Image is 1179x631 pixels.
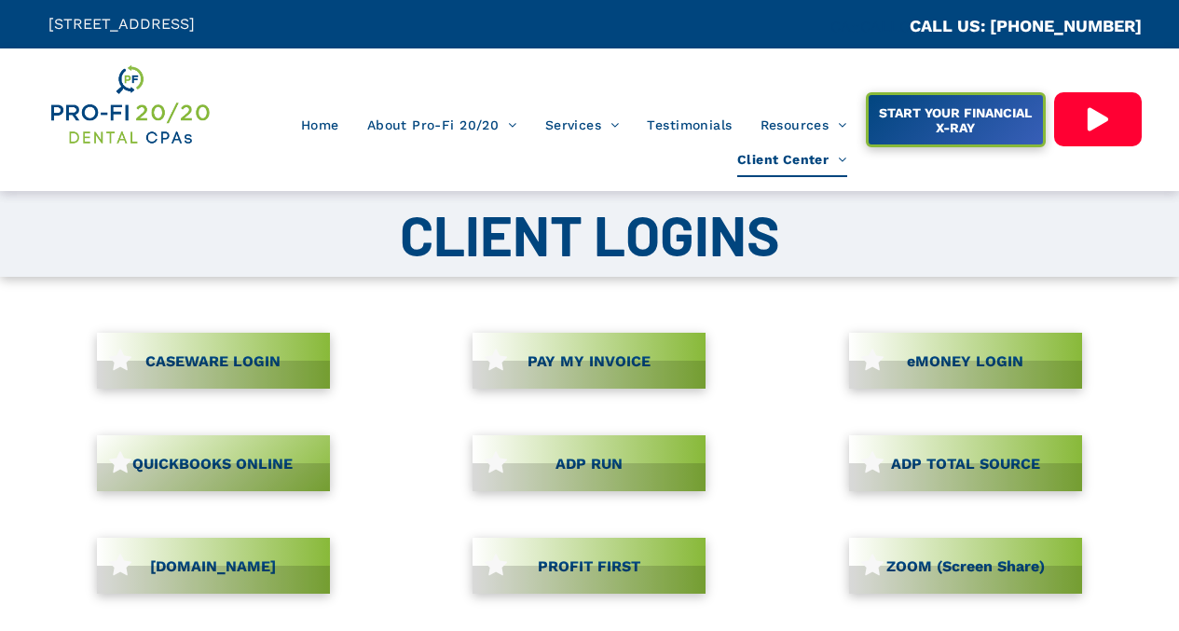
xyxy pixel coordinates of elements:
a: QUICKBOOKS ONLINE [97,435,330,491]
a: ZOOM (Screen Share) [849,538,1082,594]
a: Resources [747,107,861,143]
span: ADP RUN [549,446,629,482]
a: CALL US: [PHONE_NUMBER] [910,16,1142,35]
span: ZOOM (Screen Share) [880,548,1051,584]
span: ADP TOTAL SOURCE [884,446,1047,482]
span: eMONEY LOGIN [900,343,1030,379]
span: START YOUR FINANCIAL X-RAY [870,96,1040,144]
span: [DOMAIN_NAME] [144,548,282,584]
a: Client Center [723,143,861,178]
a: Testimonials [633,107,746,143]
a: About Pro-Fi 20/20 [353,107,531,143]
a: PAY MY INVOICE [473,333,706,389]
a: Services [531,107,634,143]
span: [STREET_ADDRESS] [48,15,195,33]
a: eMONEY LOGIN [849,333,1082,389]
span: QUICKBOOKS ONLINE [126,446,299,482]
a: PROFIT FIRST [473,538,706,594]
img: Get Dental CPA Consulting, Bookkeeping, & Bank Loans [48,62,212,147]
a: ADP TOTAL SOURCE [849,435,1082,491]
span: PROFIT FIRST [531,548,647,584]
span: CLIENT LOGINS [400,200,780,267]
span: CASEWARE LOGIN [139,343,287,379]
a: START YOUR FINANCIAL X-RAY [866,92,1046,147]
span: PAY MY INVOICE [521,343,657,379]
span: CA::CALLC [830,18,910,35]
a: ADP RUN [473,435,706,491]
a: [DOMAIN_NAME] [97,538,330,594]
a: Home [287,107,353,143]
a: CASEWARE LOGIN [97,333,330,389]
